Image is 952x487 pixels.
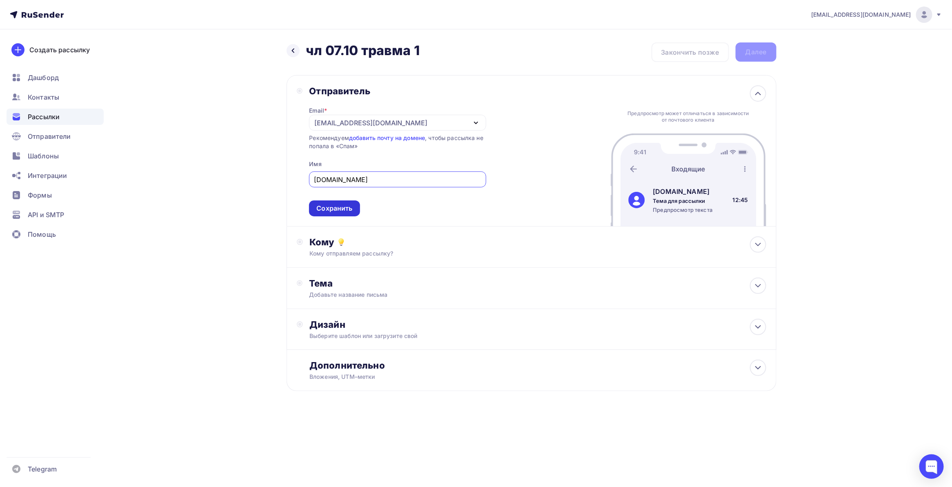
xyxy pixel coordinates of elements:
div: Кому [309,236,766,248]
span: Дашборд [28,73,59,82]
a: Отправители [7,128,104,145]
div: Вложения, UTM–метки [309,373,721,381]
div: Имя [309,160,321,168]
div: Выберите шаблон или загрузите свой [309,332,721,340]
div: [DOMAIN_NAME] [653,187,713,196]
span: Шаблоны [28,151,59,161]
div: Тема [309,278,470,289]
div: Предпросмотр может отличаться в зависимости от почтового клиента [625,110,751,123]
span: Помощь [28,229,56,239]
a: Шаблоны [7,148,104,164]
button: [EMAIL_ADDRESS][DOMAIN_NAME] [309,115,486,131]
div: Рекомендуем , чтобы рассылка не попала в «Спам» [309,134,486,150]
div: 12:45 [733,196,748,204]
div: Создать рассылку [29,45,90,55]
a: Дашборд [7,69,104,86]
div: [EMAIL_ADDRESS][DOMAIN_NAME] [314,118,427,128]
div: Кому отправляем рассылку? [309,249,721,258]
h2: чл 07.10 травма 1 [306,42,420,59]
span: Telegram [28,464,57,474]
div: Сохранить [316,204,352,213]
span: API и SMTP [28,210,64,220]
a: Формы [7,187,104,203]
span: Отправители [28,131,71,141]
div: Отправитель [309,85,486,97]
a: Контакты [7,89,104,105]
div: Дополнительно [309,360,766,371]
a: [EMAIL_ADDRESS][DOMAIN_NAME] [811,7,942,23]
div: Дизайн [309,319,766,330]
span: Контакты [28,92,59,102]
div: Тема для рассылки [653,197,713,205]
div: Добавьте название письма [309,291,454,299]
span: [EMAIL_ADDRESS][DOMAIN_NAME] [811,11,911,19]
span: Интеграции [28,171,67,180]
a: Рассылки [7,109,104,125]
div: Email [309,107,327,115]
div: Предпросмотр текста [653,206,713,213]
span: Формы [28,190,52,200]
a: добавить почту на домене [349,134,425,141]
span: Рассылки [28,112,60,122]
